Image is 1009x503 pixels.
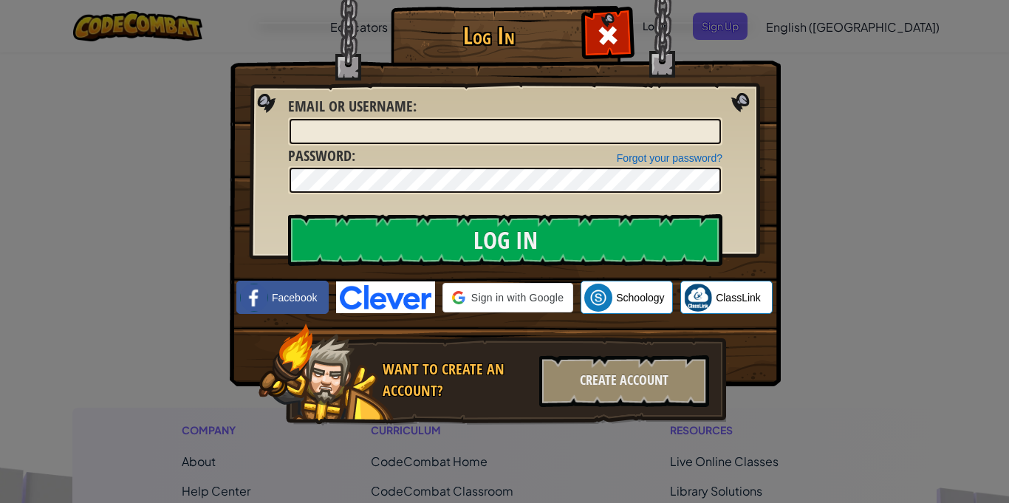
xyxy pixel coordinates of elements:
[617,152,722,164] a: Forgot your password?
[288,146,352,165] span: Password
[684,284,712,312] img: classlink-logo-small.png
[471,290,564,305] span: Sign in with Google
[288,214,722,266] input: Log In
[383,359,530,401] div: Want to create an account?
[584,284,612,312] img: schoology.png
[716,290,761,305] span: ClassLink
[336,281,435,313] img: clever-logo-blue.png
[288,96,413,116] span: Email or Username
[288,96,417,117] label: :
[394,23,583,49] h1: Log In
[442,283,573,312] div: Sign in with Google
[616,290,664,305] span: Schoology
[240,284,268,312] img: facebook_small.png
[288,146,355,167] label: :
[539,355,709,407] div: Create Account
[272,290,317,305] span: Facebook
